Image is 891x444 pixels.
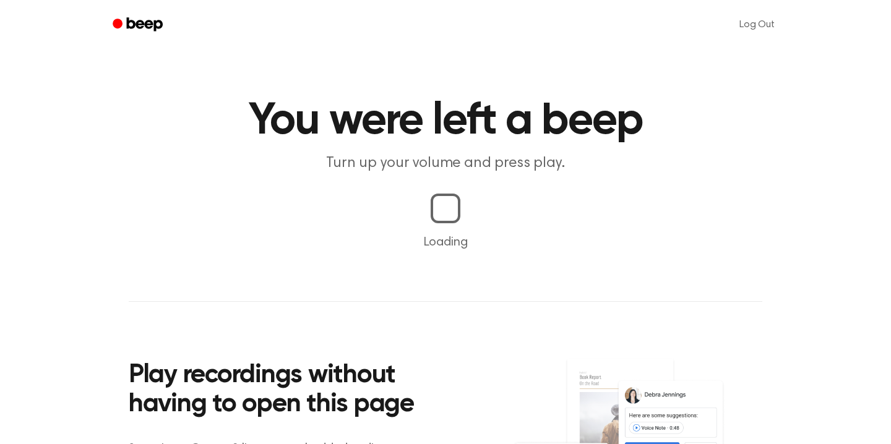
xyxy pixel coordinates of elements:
[129,99,762,143] h1: You were left a beep
[104,13,174,37] a: Beep
[129,361,462,420] h2: Play recordings without having to open this page
[727,10,787,40] a: Log Out
[208,153,683,174] p: Turn up your volume and press play.
[15,233,876,252] p: Loading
